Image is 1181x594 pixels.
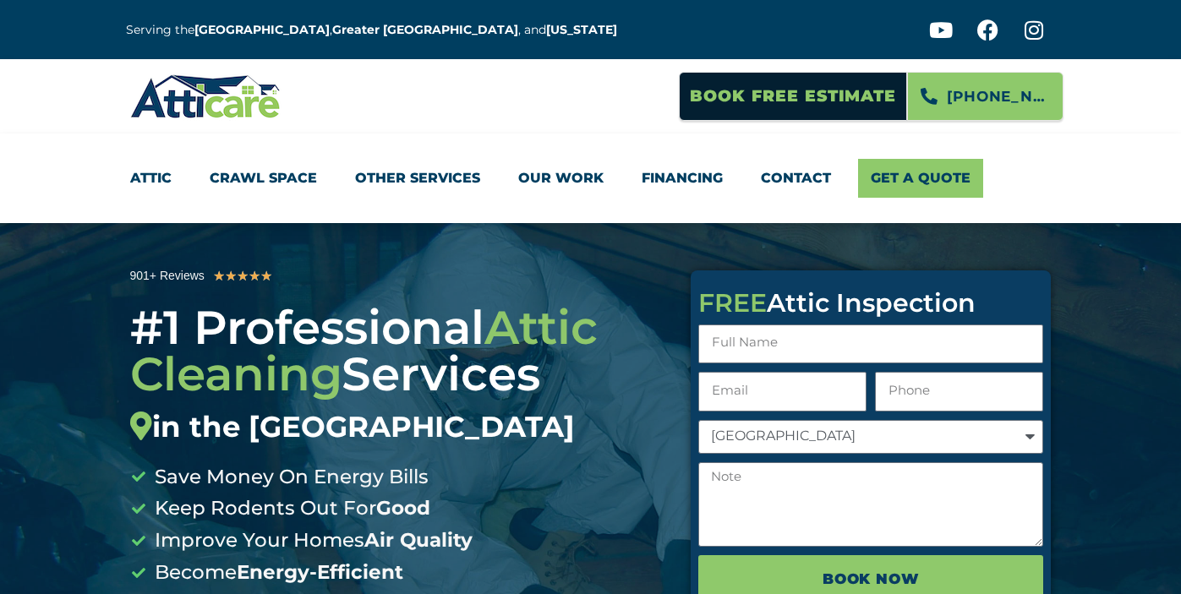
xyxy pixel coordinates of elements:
[150,525,473,557] span: Improve Your Homes
[130,159,1052,198] nav: Menu
[213,265,225,287] i: ★
[947,82,1050,111] span: [PHONE_NUMBER]
[130,159,172,198] a: Attic
[130,299,598,402] span: Attic Cleaning
[126,20,630,40] p: Serving the , , and
[518,159,604,198] a: Our Work
[698,372,867,411] input: Email
[130,304,666,444] div: #1 Professional Services
[210,159,317,198] a: Crawl Space
[150,493,430,525] span: Keep Rodents Out For
[260,265,272,287] i: ★
[130,266,205,286] div: 901+ Reviews
[225,265,237,287] i: ★
[698,287,767,319] span: FREE
[130,410,666,444] div: in the [GEOGRAPHIC_DATA]
[761,159,831,198] a: Contact
[642,159,723,198] a: Financing
[249,265,260,287] i: ★
[858,159,983,198] a: Get A Quote
[698,291,1043,316] div: Attic Inspection
[150,557,403,589] span: Become
[355,159,480,198] a: Other Services
[194,22,330,37] a: [GEOGRAPHIC_DATA]
[237,265,249,287] i: ★
[364,528,473,552] b: Air Quality
[690,80,896,112] span: Book Free Estimate
[150,461,429,493] span: Save Money On Energy Bills
[907,72,1063,121] a: [PHONE_NUMBER]
[213,265,272,287] div: 5/5
[332,22,518,37] a: Greater [GEOGRAPHIC_DATA]
[237,560,403,584] b: Energy-Efficient
[376,496,430,520] b: Good
[698,324,1043,364] input: Full Name
[679,72,907,121] a: Book Free Estimate
[823,564,920,593] span: BOOK NOW
[875,372,1043,411] input: Only numbers and phone characters (#, -, *, etc) are accepted.
[546,22,617,37] a: [US_STATE]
